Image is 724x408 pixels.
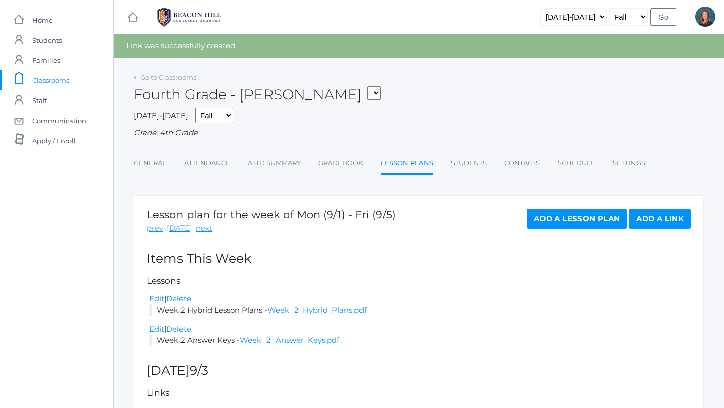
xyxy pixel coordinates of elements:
div: Link was successfully created. [114,34,724,58]
h2: [DATE] [147,364,691,378]
div: | [149,293,691,305]
a: Edit [149,294,164,303]
li: Week 2 Answer Keys - [149,335,691,346]
span: Communication [32,111,86,131]
li: Week 2 Hybrid Lesson Plans - [149,304,691,316]
span: Classrooms [32,70,69,90]
a: Add a Lesson Plan [527,209,627,229]
span: Families [32,50,60,70]
span: Apply / Enroll [32,131,76,151]
a: Delete [166,294,191,303]
a: Attendance [184,153,230,173]
span: [DATE]-[DATE] [134,111,188,120]
a: Week_2_Answer_Keys.pdf [240,335,339,345]
a: Week_2_Hybrid_Plans.pdf [267,305,367,315]
h5: Lessons [147,276,691,286]
h2: Fourth Grade - [PERSON_NAME] [134,87,381,103]
span: Students [32,30,62,50]
a: Contacts [504,153,540,173]
h2: Items This Week [147,252,691,266]
a: Settings [613,153,645,173]
span: 9/3 [190,363,208,378]
a: Delete [166,324,191,334]
div: | [149,324,691,335]
a: Attd Summary [248,153,301,173]
span: Staff [32,90,47,111]
a: Go to Classrooms [140,73,196,81]
a: prev [147,223,163,234]
h5: Links [147,388,691,398]
a: Schedule [558,153,595,173]
a: Gradebook [318,153,363,173]
a: General [134,153,166,173]
a: Lesson Plans [381,153,433,175]
img: BHCALogos-05-308ed15e86a5a0abce9b8dd61676a3503ac9727e845dece92d48e8588c001991.png [151,5,227,30]
a: [DATE] [167,223,192,234]
input: Go [650,8,676,26]
div: Ellie Bradley [695,7,715,27]
h1: Lesson plan for the week of Mon (9/1) - Fri (9/5) [147,209,396,220]
div: Grade: 4th Grade [134,127,704,139]
a: Students [451,153,487,173]
span: Home [32,10,53,30]
a: next [196,223,212,234]
a: Edit [149,324,164,334]
a: Add a Link [629,209,691,229]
